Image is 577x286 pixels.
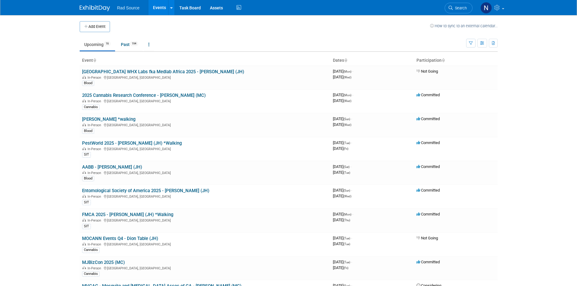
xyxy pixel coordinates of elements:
span: (Wed) [343,76,351,79]
span: 16 [104,41,111,46]
span: Committed [416,188,440,192]
span: Committed [416,164,440,169]
a: AABB - [PERSON_NAME] (JH) [82,164,142,170]
span: [DATE] [333,170,350,175]
span: (Tue) [343,242,350,246]
span: (Sun) [343,189,350,192]
span: - [352,212,353,216]
span: - [351,260,352,264]
div: [GEOGRAPHIC_DATA], [GEOGRAPHIC_DATA] [82,265,328,270]
div: [GEOGRAPHIC_DATA], [GEOGRAPHIC_DATA] [82,122,328,127]
span: (Sat) [343,165,350,169]
a: Sort by Start Date [344,58,347,63]
div: Cannabis [82,104,100,110]
span: (Sun) [343,117,350,121]
div: Blood [82,128,94,134]
span: (Wed) [343,123,351,127]
span: Committed [416,140,440,145]
span: (Mon) [343,213,351,216]
div: Blood [82,176,94,181]
img: In-Person Event [82,266,86,269]
img: In-Person Event [82,195,86,198]
div: SIT [82,200,91,205]
span: - [351,140,352,145]
div: SIT [82,152,91,157]
span: - [352,69,353,74]
a: Upcoming16 [80,39,115,50]
span: Committed [416,212,440,216]
span: - [351,236,352,240]
span: [DATE] [333,164,351,169]
a: Search [445,3,473,13]
img: In-Person Event [82,171,86,174]
th: Event [80,55,330,66]
span: [DATE] [333,140,352,145]
span: (Wed) [343,195,351,198]
span: In-Person [88,219,103,222]
span: [DATE] [333,260,352,264]
a: MJBizCon 2025 (MC) [82,260,125,265]
div: [GEOGRAPHIC_DATA], [GEOGRAPHIC_DATA] [82,194,328,199]
span: In-Person [88,266,103,270]
span: (Mon) [343,70,351,73]
span: (Fri) [343,266,348,270]
span: In-Person [88,76,103,80]
span: Rad Source [117,5,140,10]
span: Committed [416,117,440,121]
span: [DATE] [333,122,351,127]
span: [DATE] [333,218,350,222]
span: [DATE] [333,188,352,192]
span: In-Person [88,195,103,199]
span: - [352,93,353,97]
span: [DATE] [333,146,348,151]
span: (Tue) [343,171,350,174]
span: [DATE] [333,236,352,240]
span: [DATE] [333,93,353,97]
span: (Tue) [343,237,350,240]
span: (Mon) [343,94,351,97]
div: Cannabis [82,247,100,253]
span: [DATE] [333,242,350,246]
a: [PERSON_NAME] *walking [82,117,135,122]
span: Committed [416,93,440,97]
div: [GEOGRAPHIC_DATA], [GEOGRAPHIC_DATA] [82,146,328,151]
span: Not Going [416,69,438,74]
div: [GEOGRAPHIC_DATA], [GEOGRAPHIC_DATA] [82,218,328,222]
span: 194 [130,41,138,46]
span: In-Person [88,171,103,175]
img: ExhibitDay [80,5,110,11]
img: In-Person Event [82,76,86,79]
a: 2025 Cannabis Research Conference - [PERSON_NAME] (MC) [82,93,206,98]
div: [GEOGRAPHIC_DATA], [GEOGRAPHIC_DATA] [82,170,328,175]
div: [GEOGRAPHIC_DATA], [GEOGRAPHIC_DATA] [82,242,328,246]
span: [DATE] [333,98,351,103]
img: Nicole Bailey [480,2,492,14]
span: (Tue) [343,261,350,264]
a: Sort by Participation Type [442,58,445,63]
span: Search [453,6,467,10]
span: - [351,117,352,121]
a: Sort by Event Name [93,58,96,63]
span: In-Person [88,123,103,127]
button: Add Event [80,21,110,32]
span: (Tue) [343,141,350,145]
img: In-Person Event [82,123,86,126]
span: [DATE] [333,265,348,270]
img: In-Person Event [82,99,86,102]
span: Not Going [416,236,438,240]
span: In-Person [88,242,103,246]
span: [DATE] [333,194,351,198]
span: - [350,164,351,169]
div: SIT [82,224,91,229]
a: How to sync to an external calendar... [430,24,498,28]
div: [GEOGRAPHIC_DATA], [GEOGRAPHIC_DATA] [82,75,328,80]
span: (Wed) [343,99,351,103]
span: Committed [416,260,440,264]
a: Past194 [116,39,143,50]
a: [GEOGRAPHIC_DATA] WHX Labs fka Medlab Africa 2025 - [PERSON_NAME] (JH) [82,69,244,74]
th: Participation [414,55,498,66]
a: PestWorld 2025 - [PERSON_NAME] (JH) *Walking [82,140,182,146]
th: Dates [330,55,414,66]
span: [DATE] [333,212,353,216]
span: - [351,188,352,192]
